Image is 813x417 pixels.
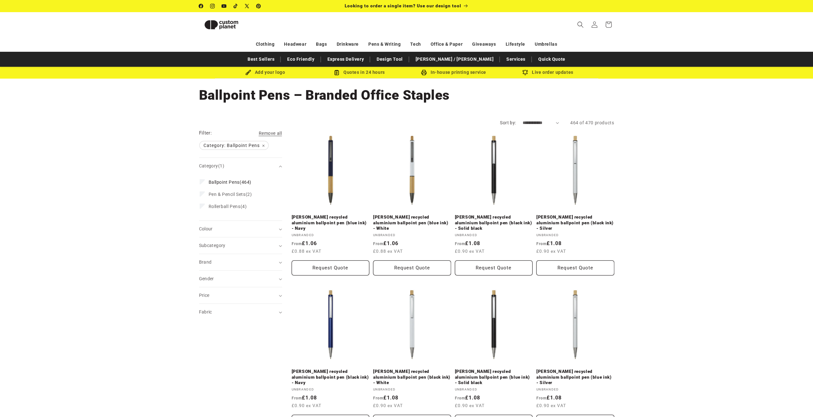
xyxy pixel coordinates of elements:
h1: Ballpoint Pens – Branded Office Staples [199,87,614,104]
span: 464 of 470 products [570,120,614,125]
a: Umbrellas [535,39,557,50]
img: In-house printing [421,70,427,75]
span: Rollerball Pens [209,204,241,209]
a: Bags [316,39,327,50]
a: Remove all [259,129,282,137]
span: (464) [209,179,251,185]
a: [PERSON_NAME] recycled aluminium ballpoint pen (black ink) - White [373,369,451,386]
a: [PERSON_NAME] recycled aluminium ballpoint pen (blue ink) - Navy [292,214,370,231]
span: Subcategory [199,243,226,248]
a: Eco Friendly [284,54,318,65]
label: Sort by: [500,120,516,125]
a: [PERSON_NAME] recycled aluminium ballpoint pen (blue ink) - Silver [536,369,614,386]
div: Add your logo [218,68,312,76]
span: Price [199,293,210,298]
a: Drinkware [337,39,359,50]
a: Category: Ballpoint Pens [199,141,269,150]
a: Clothing [256,39,275,50]
img: Custom Planet [199,15,244,35]
a: Pens & Writing [368,39,401,50]
img: Order Updates Icon [334,70,340,75]
a: Giveaways [472,39,496,50]
iframe: Chat Widget [706,348,813,417]
span: Colour [199,226,213,231]
a: Tech [410,39,421,50]
span: (1) [218,163,224,168]
div: Live order updates [501,68,595,76]
img: Order updates [522,70,528,75]
span: Gender [199,276,214,281]
summary: Price [199,287,282,304]
button: Request Quote [373,260,451,275]
img: Brush Icon [245,70,251,75]
a: [PERSON_NAME] recycled aluminium ballpoint pen (blue ink) - White [373,214,451,231]
a: [PERSON_NAME] recycled aluminium ballpoint pen (black ink) - Solid black [455,214,533,231]
a: [PERSON_NAME] / [PERSON_NAME] [412,54,497,65]
span: Remove all [259,131,282,136]
span: Fabric [199,309,212,314]
span: Category: Ballpoint Pens [200,141,268,150]
button: Request Quote [536,260,614,275]
a: Express Delivery [324,54,367,65]
a: Services [503,54,529,65]
a: Office & Paper [431,39,463,50]
summary: Search [573,18,587,32]
a: [PERSON_NAME] recycled aluminium ballpoint pen (blue ink) - Solid black [455,369,533,386]
div: In-house printing service [407,68,501,76]
h2: Filter: [199,129,212,137]
a: Best Sellers [244,54,278,65]
span: Category [199,163,224,168]
div: Quotes in 24 hours [312,68,407,76]
span: Brand [199,259,212,265]
a: Quick Quote [535,54,569,65]
span: Pen & Pencil Sets [209,192,246,197]
a: Design Tool [373,54,406,65]
a: [PERSON_NAME] recycled aluminium ballpoint pen (black ink) - Navy [292,369,370,386]
summary: Category (1 selected) [199,158,282,174]
a: Custom Planet [196,12,265,37]
span: (2) [209,191,252,197]
summary: Fabric (0 selected) [199,304,282,320]
summary: Gender (0 selected) [199,271,282,287]
summary: Brand (0 selected) [199,254,282,270]
span: Looking to order a single item? Use our design tool [345,3,461,8]
summary: Colour (0 selected) [199,221,282,237]
a: Headwear [284,39,306,50]
a: Lifestyle [506,39,525,50]
button: Request Quote [455,260,533,275]
span: Ballpoint Pens [209,180,240,185]
summary: Subcategory (0 selected) [199,237,282,254]
span: (4) [209,204,247,209]
a: [PERSON_NAME] recycled aluminium ballpoint pen (black ink) - Silver [536,214,614,231]
button: Request Quote [292,260,370,275]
